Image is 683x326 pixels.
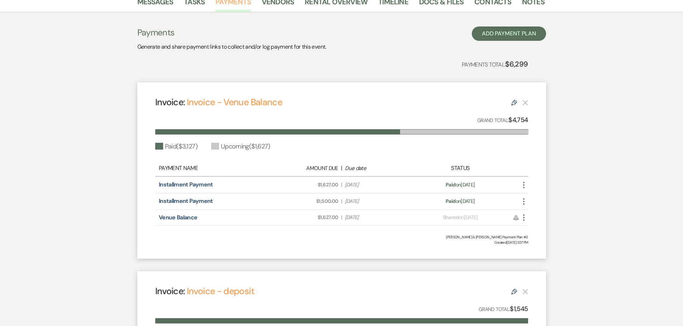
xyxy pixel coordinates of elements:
[345,181,411,189] span: [DATE]
[472,26,546,41] button: Add Payment Plan
[462,58,528,70] p: Payments Total:
[155,240,528,245] span: Created: [DATE] 1:07 PM
[159,197,213,205] a: Installment Payment
[345,214,411,221] span: [DATE]
[414,198,506,205] div: on [DATE]
[522,99,528,106] button: This payment plan cannot be deleted because it contains links that have been paid through Weven’s...
[508,116,528,124] strong: $4,754
[155,234,528,240] div: [PERSON_NAME] & [PERSON_NAME] Payment Plan #2
[446,198,455,204] span: Paid
[479,304,528,314] p: Grand Total:
[414,164,506,172] div: Status
[345,164,411,172] div: Due date
[345,198,411,205] span: [DATE]
[446,181,455,188] span: Paid
[272,164,338,172] div: Amount Due
[187,96,282,108] a: Invoice - Venue Balance
[155,142,198,151] div: Paid ( $3,127 )
[137,26,326,39] h3: Payments
[155,96,283,108] h4: Invoice:
[159,181,213,188] a: Installment Payment
[159,164,269,172] div: Payment Name
[137,42,326,52] p: Generate and share payment links to collect and/or log payment for this event.
[272,198,338,205] span: $1,500.00
[443,214,459,220] span: Shared
[505,59,528,69] strong: $6,299
[272,181,338,189] span: $1,627.00
[187,285,254,297] a: Invoice - deposit
[522,288,528,295] button: This payment plan cannot be deleted because it contains links that have been paid through Weven’s...
[155,285,254,297] h4: Invoice:
[211,142,270,151] div: Upcoming ( $1,627 )
[477,115,528,125] p: Grand Total:
[269,164,415,172] div: |
[159,214,198,221] a: Venue Balance
[510,305,528,313] strong: $1,545
[414,214,506,221] div: on [DATE]
[272,214,338,221] span: $1,627.00
[414,181,506,189] div: on [DATE]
